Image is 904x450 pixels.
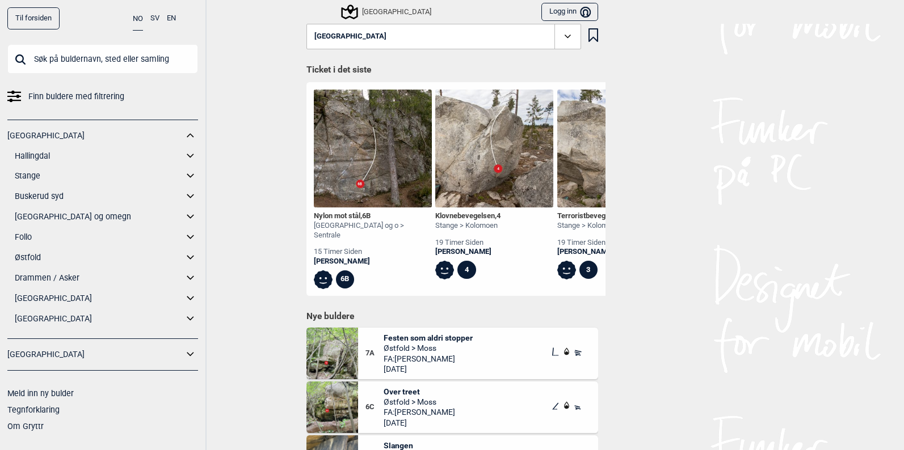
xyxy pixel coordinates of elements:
a: Buskerud syd [15,188,183,205]
img: Over treet [306,381,358,433]
span: [GEOGRAPHIC_DATA] [314,32,386,41]
a: [PERSON_NAME] [314,257,432,266]
span: Østfold > Moss [384,343,473,353]
a: Til forsiden [7,7,60,29]
a: [GEOGRAPHIC_DATA] og omegn [15,209,183,225]
input: Søk på buldernavn, sted eller samling [7,44,198,74]
img: Nylon mot stal 200422 [314,90,432,207]
a: Tegnforklaring [7,405,60,414]
div: 19 timer siden [435,238,501,248]
a: [PERSON_NAME] [557,247,629,257]
a: [GEOGRAPHIC_DATA] [15,311,183,327]
div: Terroristbevegelsen , [557,211,629,221]
div: [GEOGRAPHIC_DATA] [343,5,431,19]
div: 15 timer siden [314,247,432,257]
div: 19 timer siden [557,238,629,248]
a: Meld inn ny bulder [7,389,74,398]
span: FA: [PERSON_NAME] [384,407,455,417]
a: Drammen / Asker [15,270,183,286]
div: Stange > Kolomoen [557,221,629,231]
span: [DATE] [384,418,455,428]
a: [GEOGRAPHIC_DATA] [15,290,183,307]
span: 4 [497,211,501,220]
span: 6B [362,211,371,220]
h1: Nye buldere [306,311,598,322]
a: Om Gryttr [7,422,44,431]
a: Hallingdal [15,148,183,164]
img: Terroristbevegelsen [557,90,675,207]
div: Klovnebevegelsen , [435,211,501,221]
button: Logg inn [541,3,598,22]
div: Nylon mot stål , [314,211,432,221]
span: FA: [PERSON_NAME] [384,354,473,364]
a: [PERSON_NAME] [435,247,501,257]
span: 7A [365,349,384,358]
button: SV [150,7,159,29]
a: Finn buldere med filtrering [7,88,198,105]
span: [DATE] [384,364,473,374]
div: [GEOGRAPHIC_DATA] og o > Sentrale [314,221,432,240]
span: Finn buldere med filtrering [28,88,124,105]
button: NO [133,7,143,31]
div: Over treet6COver treetØstfold > MossFA:[PERSON_NAME][DATE] [306,381,598,433]
button: EN [167,7,176,29]
span: Over treet [384,387,455,397]
a: [GEOGRAPHIC_DATA] [7,128,183,144]
span: 6C [365,402,384,412]
img: Festen som aldri stopper [306,328,358,379]
a: Follo [15,229,183,245]
a: Østfold [15,249,183,266]
button: [GEOGRAPHIC_DATA] [306,24,581,50]
img: Klovnebevegelsen [435,90,553,207]
div: 3 [579,261,598,279]
div: Festen som aldri stopper7AFesten som aldri stopperØstfold > MossFA:[PERSON_NAME][DATE] [306,328,598,379]
a: [GEOGRAPHIC_DATA] [7,346,183,363]
span: Østfold > Moss [384,397,455,407]
a: Stange [15,168,183,184]
div: 6B [336,270,355,289]
span: Festen som aldri stopper [384,333,473,343]
div: 4 [457,261,476,279]
h1: Ticket i det siste [306,64,598,77]
div: Stange > Kolomoen [435,221,501,231]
